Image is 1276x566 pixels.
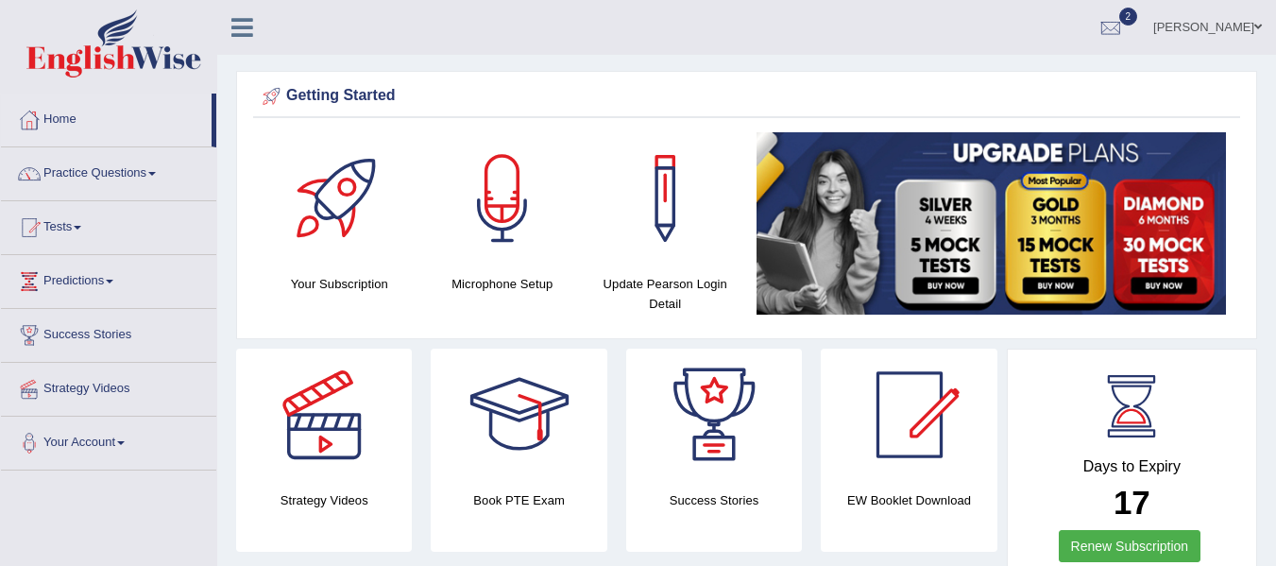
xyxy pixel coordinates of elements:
[757,132,1227,315] img: small5.jpg
[431,490,606,510] h4: Book PTE Exam
[1059,530,1201,562] a: Renew Subscription
[1,417,216,464] a: Your Account
[267,274,412,294] h4: Your Subscription
[626,490,802,510] h4: Success Stories
[593,274,738,314] h4: Update Pearson Login Detail
[1029,458,1235,475] h4: Days to Expiry
[236,490,412,510] h4: Strategy Videos
[1,363,216,410] a: Strategy Videos
[1119,8,1138,26] span: 2
[1114,484,1150,521] b: 17
[431,274,575,294] h4: Microphone Setup
[1,94,212,141] a: Home
[258,82,1235,111] div: Getting Started
[1,309,216,356] a: Success Stories
[1,201,216,249] a: Tests
[821,490,996,510] h4: EW Booklet Download
[1,255,216,302] a: Predictions
[1,147,216,195] a: Practice Questions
